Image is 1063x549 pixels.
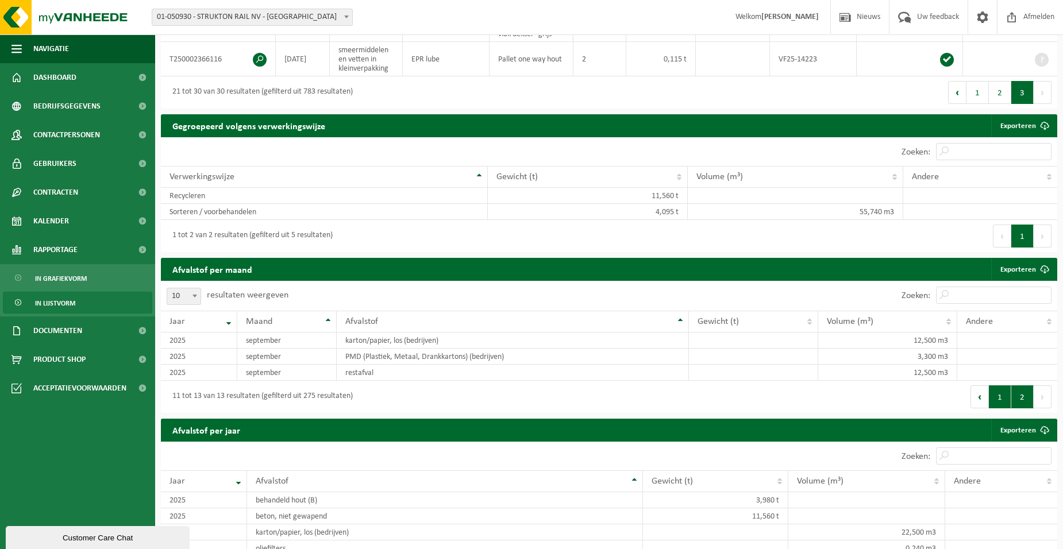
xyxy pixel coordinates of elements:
[207,291,288,300] label: resultaten weergeven
[788,524,945,540] td: 22,500 m3
[991,419,1056,442] a: Exporteren
[337,349,689,365] td: PMD (Plastiek, Metaal, Drankkartons) (bedrijven)
[35,292,75,314] span: In lijstvorm
[161,204,488,220] td: Sorteren / voorbehandelen
[1034,225,1052,248] button: Next
[247,508,644,524] td: beton, niet gewapend
[966,317,993,326] span: Andere
[33,374,126,403] span: Acceptatievoorwaarden
[161,524,247,540] td: 2025
[237,349,336,365] td: september
[626,42,695,76] td: 0,115 t
[643,508,788,524] td: 11,560 t
[818,333,958,349] td: 12,500 m3
[902,452,930,461] label: Zoeken:
[3,267,152,289] a: In grafiekvorm
[330,42,403,76] td: smeermiddelen en vetten in kleinverpakking
[247,524,644,540] td: karton/papier, los (bedrijven)
[770,42,857,76] td: VF25-14223
[33,121,100,149] span: Contactpersonen
[33,345,86,374] span: Product Shop
[1011,385,1034,408] button: 2
[152,9,353,26] span: 01-050930 - STRUKTON RAIL NV - MERELBEKE
[161,258,264,280] h2: Afvalstof per maand
[970,385,989,408] button: Previous
[33,34,69,63] span: Navigatie
[488,204,687,220] td: 4,095 t
[827,317,873,326] span: Volume (m³)
[490,42,573,76] td: Pallet one way hout
[902,148,930,157] label: Zoeken:
[6,524,192,549] iframe: chat widget
[33,235,78,264] span: Rapportage
[35,268,87,289] span: In grafiekvorm
[1034,385,1052,408] button: Next
[818,349,958,365] td: 3,300 m3
[33,149,76,178] span: Gebruikers
[643,492,788,508] td: 3,980 t
[993,225,1011,248] button: Previous
[161,349,237,365] td: 2025
[966,81,989,104] button: 1
[33,92,101,121] span: Bedrijfsgegevens
[33,316,82,345] span: Documenten
[161,188,488,204] td: Recycleren
[573,42,626,76] td: 2
[954,477,981,486] span: Andere
[688,204,903,220] td: 55,740 m3
[488,188,687,204] td: 11,560 t
[237,365,336,381] td: september
[989,385,1011,408] button: 1
[170,172,234,181] span: Verwerkingswijze
[761,13,819,21] strong: [PERSON_NAME]
[652,477,693,486] span: Gewicht (t)
[3,292,152,314] a: In lijstvorm
[902,291,930,300] label: Zoeken:
[161,333,237,349] td: 2025
[246,317,272,326] span: Maand
[698,317,739,326] span: Gewicht (t)
[33,178,78,207] span: Contracten
[1011,225,1034,248] button: 1
[33,63,76,92] span: Dashboard
[161,114,337,137] h2: Gegroepeerd volgens verwerkingswijze
[989,81,1011,104] button: 2
[161,42,276,76] td: T250002366116
[276,42,330,76] td: [DATE]
[167,288,201,304] span: 10
[912,172,939,181] span: Andere
[247,492,644,508] td: behandeld hout (B)
[161,419,252,441] h2: Afvalstof per jaar
[152,9,352,25] span: 01-050930 - STRUKTON RAIL NV - MERELBEKE
[403,42,490,76] td: EPR lube
[818,365,958,381] td: 12,500 m3
[237,333,336,349] td: september
[161,365,237,381] td: 2025
[161,492,247,508] td: 2025
[167,82,353,103] div: 21 tot 30 van 30 resultaten (gefilterd uit 783 resultaten)
[948,81,966,104] button: Previous
[991,258,1056,281] a: Exporteren
[256,477,288,486] span: Afvalstof
[1011,81,1034,104] button: 3
[167,386,353,407] div: 11 tot 13 van 13 resultaten (gefilterd uit 275 resultaten)
[797,477,844,486] span: Volume (m³)
[33,207,69,235] span: Kalender
[170,317,185,326] span: Jaar
[696,172,743,181] span: Volume (m³)
[337,365,689,381] td: restafval
[170,477,185,486] span: Jaar
[496,172,538,181] span: Gewicht (t)
[991,114,1056,137] a: Exporteren
[337,333,689,349] td: karton/papier, los (bedrijven)
[1034,81,1052,104] button: Next
[345,317,378,326] span: Afvalstof
[161,508,247,524] td: 2025
[167,226,333,246] div: 1 tot 2 van 2 resultaten (gefilterd uit 5 resultaten)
